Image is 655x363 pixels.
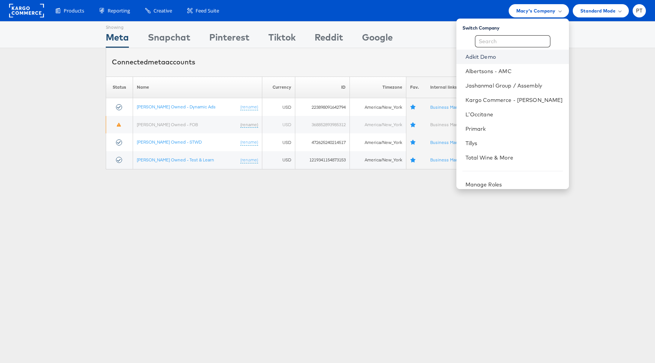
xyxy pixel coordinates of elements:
[465,96,563,104] a: Kargo Commerce - [PERSON_NAME]
[465,82,563,89] a: Jashanmal Group / Assembly
[148,31,190,48] div: Snapchat
[516,7,556,15] span: Macy's Company
[430,139,472,145] a: Business Manager
[462,22,569,31] div: Switch Company
[350,77,406,98] th: Timezone
[240,104,258,110] a: (rename)
[262,151,295,169] td: USD
[137,104,216,110] a: [PERSON_NAME] Owned - Dynamic Ads
[465,53,563,61] a: Adkit Demo
[240,122,258,128] a: (rename)
[430,157,472,163] a: Business Manager
[262,98,295,116] td: USD
[295,151,350,169] td: 1219341154873153
[295,133,350,151] td: 472625240214517
[137,157,214,163] a: [PERSON_NAME] Owned - Test & Learn
[106,31,129,48] div: Meta
[580,7,616,15] span: Standard Mode
[108,7,130,14] span: Reporting
[240,139,258,146] a: (rename)
[268,31,296,48] div: Tiktok
[240,157,258,163] a: (rename)
[154,7,172,14] span: Creative
[465,125,563,133] a: Primark
[295,116,350,134] td: 368852893985312
[262,133,295,151] td: USD
[315,31,343,48] div: Reddit
[196,7,219,14] span: Feed Suite
[137,139,202,145] a: [PERSON_NAME] Owned - STWD
[148,58,165,66] span: meta
[295,98,350,116] td: 223898091642794
[430,122,472,127] a: Business Manager
[112,57,195,67] div: Connected accounts
[209,31,249,48] div: Pinterest
[362,31,393,48] div: Google
[106,22,129,31] div: Showing
[475,35,550,47] input: Search
[262,116,295,134] td: USD
[636,8,643,13] span: PT
[350,116,406,134] td: America/New_York
[465,181,502,188] a: Manage Roles
[64,7,84,14] span: Products
[262,77,295,98] th: Currency
[465,154,563,161] a: Total Wine & More
[133,77,262,98] th: Name
[350,98,406,116] td: America/New_York
[350,151,406,169] td: America/New_York
[106,77,133,98] th: Status
[465,111,563,118] a: L'Occitane
[465,67,563,75] a: Albertsons - AMC
[295,77,350,98] th: ID
[430,104,472,110] a: Business Manager
[137,122,198,127] a: [PERSON_NAME] Owned - FOB
[350,133,406,151] td: America/New_York
[465,139,563,147] a: Tillys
